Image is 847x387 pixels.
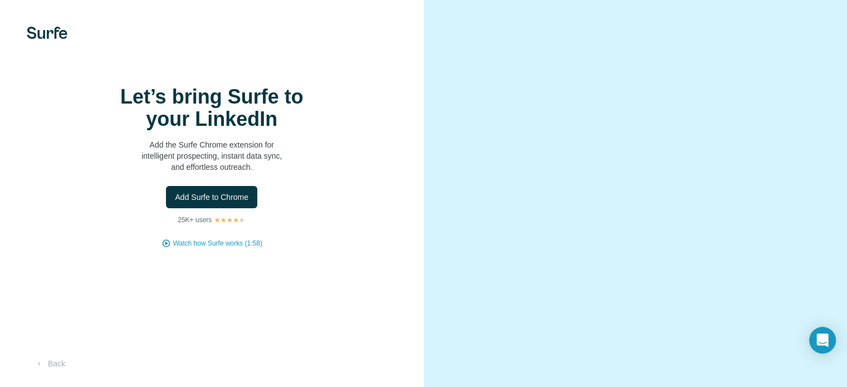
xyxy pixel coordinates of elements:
[100,86,323,130] h1: Let’s bring Surfe to your LinkedIn
[27,354,73,374] button: Back
[166,186,257,208] button: Add Surfe to Chrome
[173,238,262,248] button: Watch how Surfe works (1:58)
[214,217,246,223] img: Rating Stars
[178,215,212,225] p: 25K+ users
[100,139,323,173] p: Add the Surfe Chrome extension for intelligent prospecting, instant data sync, and effortless out...
[809,327,836,354] div: Open Intercom Messenger
[27,27,67,39] img: Surfe's logo
[175,192,248,203] span: Add Surfe to Chrome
